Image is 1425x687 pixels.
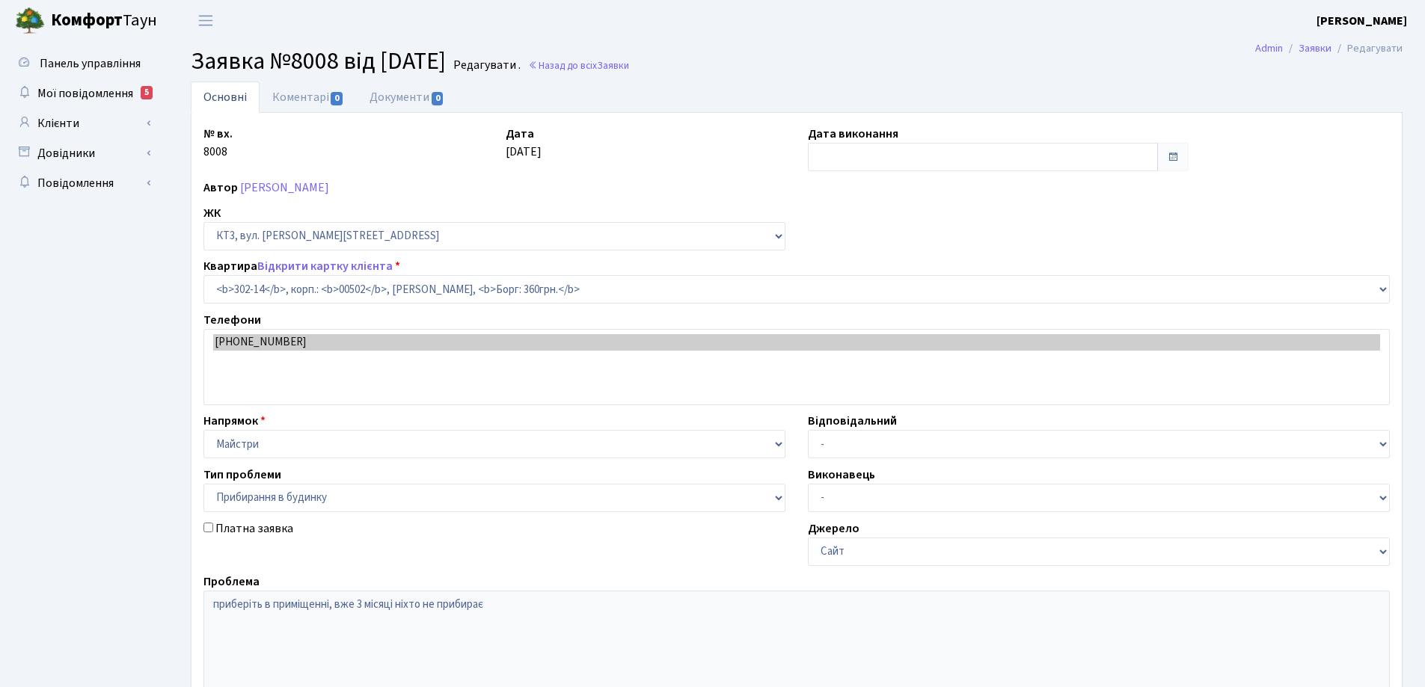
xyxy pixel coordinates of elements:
a: [PERSON_NAME] [1317,12,1407,30]
a: Мої повідомлення5 [7,78,157,108]
a: Відкрити картку клієнта [257,258,393,274]
span: Таун [51,8,157,34]
div: [DATE] [494,125,797,171]
a: Admin [1255,40,1283,56]
a: Назад до всіхЗаявки [528,58,629,73]
label: Платна заявка [215,520,293,537]
label: Відповідальний [808,412,897,430]
b: [PERSON_NAME] [1317,13,1407,29]
a: Повідомлення [7,168,157,198]
span: Панель управління [40,55,141,72]
label: Виконавець [808,466,875,484]
span: Мої повідомлення [37,85,133,102]
img: logo.png [15,6,45,36]
label: № вх. [203,125,233,143]
label: Автор [203,179,238,197]
label: Дата виконання [808,125,898,143]
button: Переключити навігацію [187,8,224,33]
div: 5 [141,86,153,99]
b: Комфорт [51,8,123,32]
small: Редагувати . [450,58,521,73]
a: [PERSON_NAME] [240,179,329,196]
label: Квартира [203,257,400,275]
div: 8008 [192,125,494,171]
a: Основні [191,81,260,113]
span: 0 [432,92,444,105]
select: ) [203,275,1390,304]
option: [PHONE_NUMBER] [213,334,1380,351]
a: Заявки [1299,40,1331,56]
label: Телефони [203,311,261,329]
label: Джерело [808,520,859,537]
label: Дата [506,125,534,143]
span: Заявки [597,58,629,73]
a: Клієнти [7,108,157,138]
label: Проблема [203,573,260,591]
select: ) [203,484,785,512]
nav: breadcrumb [1233,33,1425,64]
label: Тип проблеми [203,466,281,484]
a: Коментарі [260,81,357,113]
label: ЖК [203,204,221,222]
a: Панель управління [7,49,157,78]
a: Довідники [7,138,157,168]
label: Напрямок [203,412,266,430]
li: Редагувати [1331,40,1403,57]
span: 0 [331,92,343,105]
a: Документи [357,81,457,113]
span: Заявка №8008 від [DATE] [191,44,446,78]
